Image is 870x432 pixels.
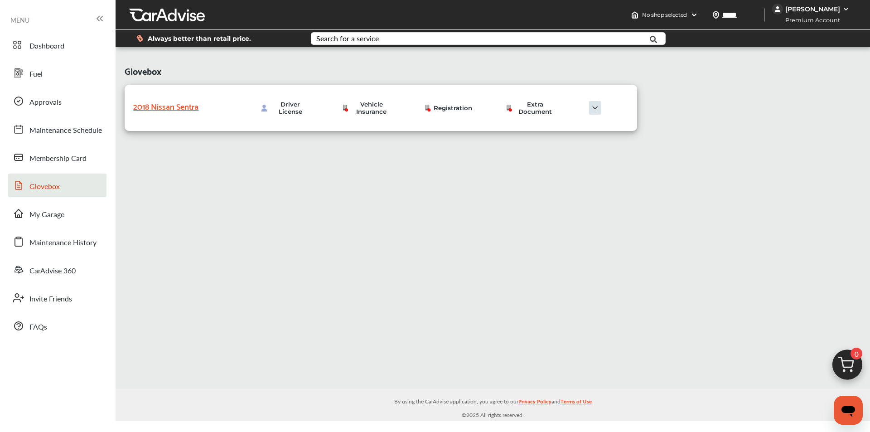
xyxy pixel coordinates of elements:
[8,286,106,310] a: Invite Friends
[434,104,472,112] span: Registration
[29,265,76,277] span: CarAdvise 360
[773,15,847,25] span: Premium Account
[29,181,60,193] span: Glovebox
[29,40,64,52] span: Dashboard
[834,396,863,425] iframe: Button to launch messaging window
[8,230,106,253] a: Maintenance History
[316,35,379,42] div: Search for a service
[261,105,267,112] img: Ic_Driver%20license.58b2f069.svg
[29,293,72,305] span: Invite Friends
[29,68,43,80] span: Fuel
[343,101,393,115] div: Document will expire in next 60 days
[10,16,29,24] span: MENU
[518,396,551,410] a: Privacy Policy
[8,174,106,197] a: Glovebox
[631,11,638,19] img: header-home-logo.8d720a4f.svg
[29,237,97,249] span: Maintenance History
[8,117,106,141] a: Maintenance Schedule
[29,209,64,221] span: My Garage
[29,125,102,136] span: Maintenance Schedule
[691,11,698,19] img: header-down-arrow.9dd2ce7d.svg
[148,35,251,42] span: Always better than retail price.
[425,105,431,112] img: Ic_driverinsurancenotupdated.7a0394b7.svg
[642,11,687,19] span: No shop selected
[8,258,106,282] a: CarAdvise 360
[136,34,143,42] img: dollor_label_vector.a70140d1.svg
[572,101,618,115] img: Ic_dropdown.3e6f82a4.svg
[8,33,106,57] a: Dashboard
[261,101,311,115] div: Upload Document
[8,89,106,113] a: Approvals
[514,101,556,115] span: Extra Document
[764,8,765,22] img: header-divider.bc55588e.svg
[842,5,850,13] img: WGsFRI8htEPBVLJbROoPRyZpYNWhNONpIPPETTm6eUC0GeLEiAAAAAElFTkSuQmCC
[133,99,224,113] div: 2018 Nissan Sentra
[8,314,106,338] a: FAQs
[116,388,870,421] div: © 2025 All rights reserved.
[343,105,348,112] img: Ic_driverinsurancenotupdated.7a0394b7.svg
[785,5,840,13] div: [PERSON_NAME]
[29,321,47,333] span: FAQs
[116,396,870,406] p: By using the CarAdvise application, you agree to our and
[507,105,512,112] img: Ic_driverinsurancenotupdated.7a0394b7.svg
[8,146,106,169] a: Membership Card
[561,396,592,410] a: Terms of Use
[8,202,106,225] a: My Garage
[425,104,472,112] div: Document will expire in next 60 days
[125,61,161,78] span: Glovebox
[507,101,556,115] div: Document will expire in next 60 days
[29,97,62,108] span: Approvals
[712,11,720,19] img: location_vector.a44bc228.svg
[29,153,87,165] span: Membership Card
[826,345,869,389] img: cart_icon.3d0951e8.svg
[851,348,862,359] span: 0
[772,4,783,15] img: jVpblrzwTbfkPYzPPzSLxeg0AAAAASUVORK5CYII=
[8,61,106,85] a: Fuel
[350,101,392,115] span: Vehicle Insurance
[270,101,311,115] span: Driver License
